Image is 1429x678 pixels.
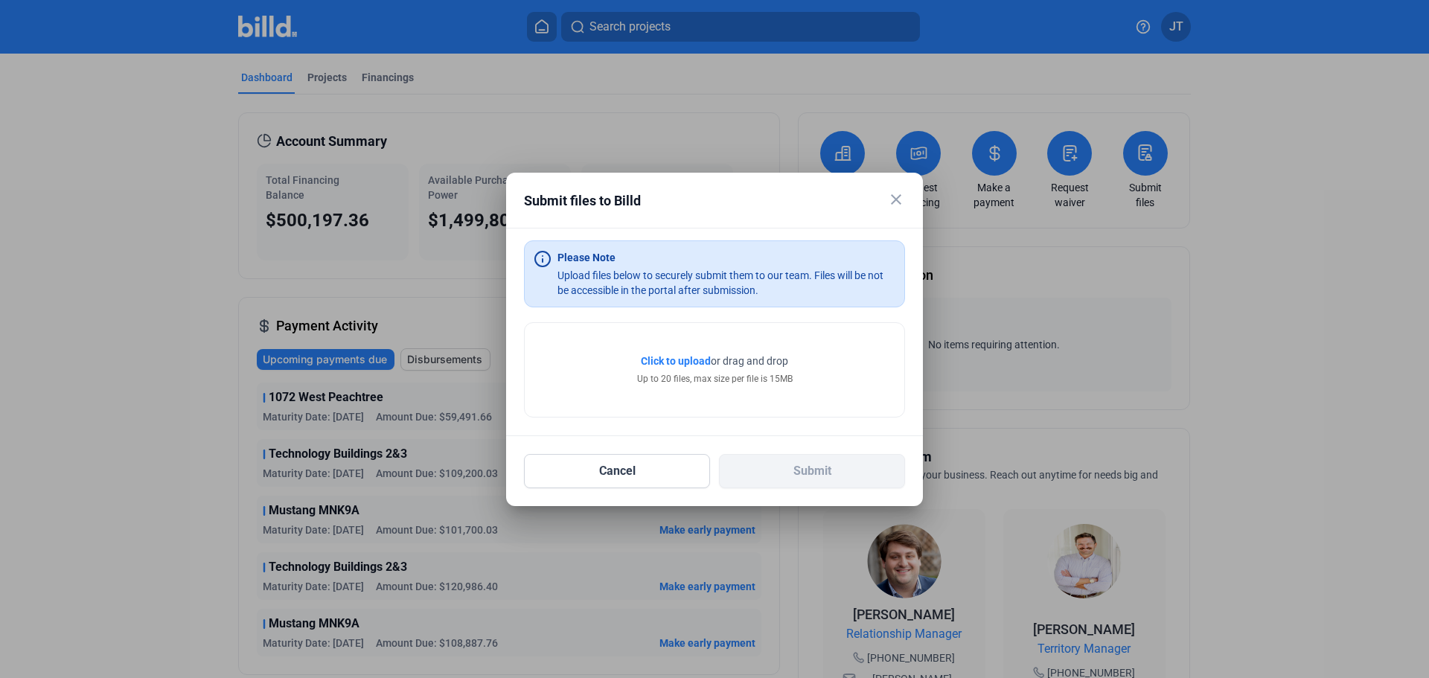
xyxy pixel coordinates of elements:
span: or drag and drop [711,354,788,368]
button: Cancel [524,454,710,488]
div: Upload files below to securely submit them to our team. Files will be not be accessible in the po... [557,268,895,298]
span: Click to upload [641,355,711,367]
div: Up to 20 files, max size per file is 15MB [637,372,793,386]
button: Submit [719,454,905,488]
div: Submit files to Billd [524,191,868,211]
div: Please Note [557,250,616,265]
mat-icon: close [887,191,905,208]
